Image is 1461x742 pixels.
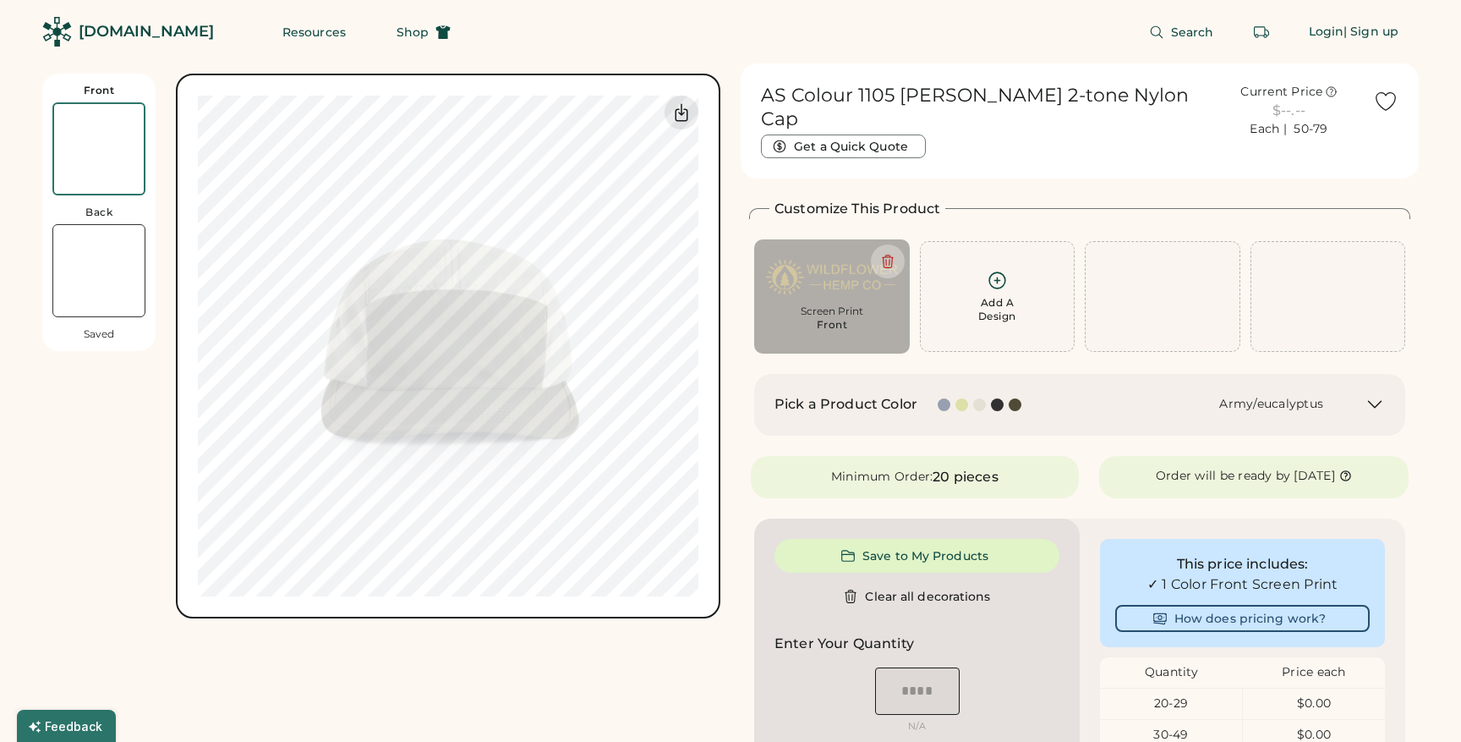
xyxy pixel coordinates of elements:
[766,251,898,303] img: header-logo-v01.png
[766,305,898,318] div: Screen Print
[875,722,960,731] div: N/A
[42,17,72,47] img: Rendered Logo - Screens
[1294,468,1335,485] div: [DATE]
[774,539,1059,573] button: Save to My Products
[933,467,998,487] div: 20 pieces
[1240,84,1322,101] div: Current Price
[1115,605,1370,632] button: How does pricing work?
[774,634,914,654] h2: Enter Your Quantity
[1243,664,1386,681] div: Price each
[53,225,145,316] img: Back Thumbnail
[1309,24,1344,41] div: Login
[1219,396,1323,413] div: Army/eucalyptus
[1215,101,1363,121] div: $--.--
[817,318,848,332] div: Front
[84,84,115,97] div: Front
[761,84,1205,131] h1: AS Colour 1105 [PERSON_NAME] 2-tone Nylon Cap
[871,245,905,278] button: Delete this decoration.
[978,296,1016,323] div: Add A Design
[79,21,214,42] div: [DOMAIN_NAME]
[1381,666,1453,739] iframe: Front Chat
[1100,664,1243,681] div: Quantity
[84,327,114,341] div: Saved
[376,15,471,49] button: Shop
[1171,26,1214,38] span: Search
[1129,15,1234,49] button: Search
[774,394,917,415] h2: Pick a Product Color
[1243,695,1385,712] div: $0.00
[1115,554,1370,574] div: This price includes:
[1245,15,1278,49] button: Retrieve an order
[54,104,144,194] img: Front Thumbnail
[397,26,429,38] span: Shop
[1100,695,1242,712] div: 20-29
[1250,121,1327,138] div: Each | 50-79
[262,15,366,49] button: Resources
[761,135,926,158] button: Get a Quick Quote
[1115,574,1370,595] div: ✓ 1 Color Front Screen Print
[774,580,1059,613] button: Clear all decorations
[774,199,940,219] h2: Customize This Product
[1156,468,1291,485] div: Order will be ready by
[831,469,933,486] div: Minimum Order:
[665,96,698,129] div: Download Front Mockup
[85,206,112,219] div: Back
[1343,24,1398,41] div: | Sign up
